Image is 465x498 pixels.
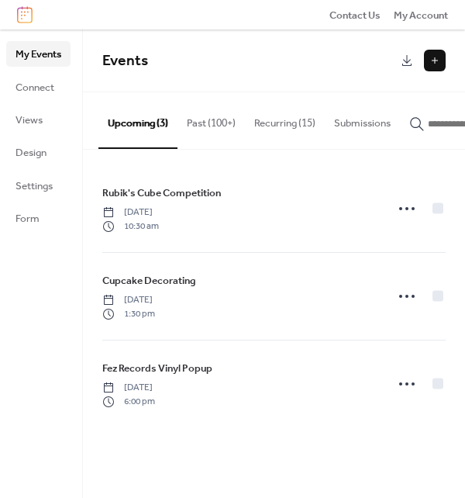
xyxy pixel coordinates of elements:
a: Form [6,206,71,230]
span: [DATE] [102,206,159,220]
a: Fez Records Vinyl Popup [102,360,212,377]
span: Events [102,47,148,75]
span: My Events [15,47,61,62]
a: Design [6,140,71,164]
span: 6:00 pm [102,395,155,409]
a: Contact Us [329,7,381,22]
a: My Events [6,41,71,66]
a: Settings [6,173,71,198]
span: Contact Us [329,8,381,23]
button: Submissions [325,92,400,147]
button: Past (100+) [177,92,245,147]
span: Design [15,145,46,161]
img: logo [17,6,33,23]
span: Settings [15,178,53,194]
span: Cupcake Decorating [102,273,196,289]
a: Rubik's Cube Competition [102,185,221,202]
a: Cupcake Decorating [102,272,196,289]
button: Upcoming (3) [98,92,177,148]
a: My Account [394,7,448,22]
span: My Account [394,8,448,23]
span: 10:30 am [102,220,159,233]
button: Recurring (15) [245,92,325,147]
span: [DATE] [102,293,155,307]
span: [DATE] [102,381,155,395]
span: Form [15,211,40,227]
span: Rubik's Cube Competition [102,185,221,201]
span: Fez Records Vinyl Popup [102,361,212,376]
span: Connect [15,80,54,95]
span: 1:30 pm [102,307,155,321]
span: Views [15,112,43,128]
a: Views [6,107,71,132]
a: Connect [6,74,71,99]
